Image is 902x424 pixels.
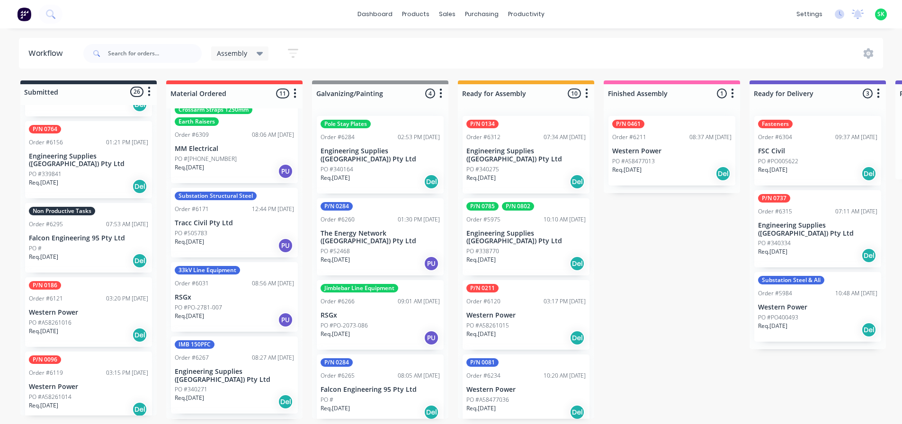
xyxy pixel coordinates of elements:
[28,48,67,59] div: Workflow
[321,284,398,292] div: Jimblebar Line Equipment
[108,44,202,63] input: Search for orders...
[758,276,824,284] div: Substation Steel & Ali
[321,311,440,319] p: RSGx
[321,133,355,141] div: Order #6284
[29,281,61,290] div: P/N 0186
[175,385,207,394] p: PO #340271
[25,121,152,199] div: P/N 0764Order #615601:21 PM [DATE]Engineering Supplies ([GEOGRAPHIC_DATA]) Pty LtdPO #339841Req.[...
[466,202,499,211] div: P/N 0785
[278,312,293,327] div: PU
[424,256,439,271] div: PU
[175,131,209,139] div: Order #6309
[835,207,877,216] div: 07:11 AM [DATE]
[503,7,549,21] div: productivity
[252,353,294,362] div: 08:27 AM [DATE]
[106,220,148,229] div: 07:53 AM [DATE]
[321,321,368,330] p: PO #PO-2073-086
[29,220,63,229] div: Order #6295
[106,294,148,303] div: 03:20 PM [DATE]
[175,340,214,349] div: IMB 150PFC
[758,147,877,155] p: FSC Civil
[321,174,350,182] p: Req. [DATE]
[397,7,434,21] div: products
[29,125,61,133] div: P/N 0764
[434,7,460,21] div: sales
[321,147,440,163] p: Engineering Supplies ([GEOGRAPHIC_DATA]) Pty Ltd
[466,230,586,246] p: Engineering Supplies ([GEOGRAPHIC_DATA]) Pty Ltd
[175,312,204,320] p: Req. [DATE]
[175,229,207,238] p: PO #505783
[29,152,148,168] p: Engineering Supplies ([GEOGRAPHIC_DATA]) Pty Ltd
[612,133,646,141] div: Order #6211
[398,371,440,380] div: 08:05 AM [DATE]
[29,369,63,377] div: Order #6119
[252,279,294,288] div: 08:56 AM [DATE]
[175,192,257,200] div: Substation Structural Steel
[466,174,496,182] p: Req. [DATE]
[29,253,58,261] p: Req. [DATE]
[317,116,444,194] div: Pole Stay PlatesOrder #628402:53 PM [DATE]Engineering Supplies ([GEOGRAPHIC_DATA]) Pty LtdPO #340...
[29,309,148,317] p: Western Power
[175,155,237,163] p: PO #[PHONE_NUMBER]
[321,386,440,394] p: Falcon Engineering 95 Pty Ltd
[317,280,444,350] div: Jimblebar Line EquipmentOrder #626609:01 AM [DATE]RSGxPO #PO-2073-086Req.[DATE]PU
[321,358,353,367] div: P/N 0284
[424,405,439,420] div: Del
[252,205,294,213] div: 12:44 PM [DATE]
[353,7,397,21] a: dashboard
[570,256,585,271] div: Del
[175,353,209,362] div: Order #6267
[570,405,585,420] div: Del
[175,303,222,312] p: PO #PO-2781-007
[29,318,71,327] p: PO #A58261016
[754,272,881,342] div: Substation Steel & AliOrder #598410:48 AM [DATE]Western PowerPO #PO400493Req.[DATE]Del
[171,102,298,183] div: Crossarm Straps 1250mmEarth RaisersOrder #630908:06 AM [DATE]MM ElectricalPO #[PHONE_NUMBER]Req.[...
[252,131,294,139] div: 08:06 AM [DATE]
[278,394,293,409] div: Del
[463,198,589,276] div: P/N 0785P/N 0802Order #597510:10 AM [DATE]Engineering Supplies ([GEOGRAPHIC_DATA]) Pty LtdPO #338...
[25,352,152,421] div: P/N 0096Order #611903:15 PM [DATE]Western PowerPO #A58261014Req.[DATE]Del
[171,262,298,332] div: 33kV Line EquipmentOrder #603108:56 AM [DATE]RSGxPO #PO-2781-007Req.[DATE]PU
[612,157,655,166] p: PO #A58477013
[612,166,642,174] p: Req. [DATE]
[466,256,496,264] p: Req. [DATE]
[132,402,147,417] div: Del
[175,106,252,114] div: Crossarm Straps 1250mm
[29,355,61,364] div: P/N 0096
[466,311,586,319] p: Western Power
[321,371,355,380] div: Order #6265
[466,133,500,141] div: Order #6312
[398,133,440,141] div: 02:53 PM [DATE]
[424,174,439,189] div: Del
[321,297,355,306] div: Order #6266
[29,393,71,401] p: PO #A58261014
[175,279,209,288] div: Order #6031
[29,170,62,178] p: PO #339841
[321,330,350,338] p: Req. [DATE]
[175,238,204,246] p: Req. [DATE]
[175,163,204,172] p: Req. [DATE]
[466,321,509,330] p: PO #A58261015
[861,166,876,181] div: Del
[758,303,877,311] p: Western Power
[29,138,63,147] div: Order #6156
[106,369,148,377] div: 03:15 PM [DATE]
[398,297,440,306] div: 09:01 AM [DATE]
[835,133,877,141] div: 09:37 AM [DATE]
[17,7,31,21] img: Factory
[466,165,499,174] p: PO #340275
[321,247,350,256] p: PO #52468
[466,404,496,413] p: Req. [DATE]
[321,230,440,246] p: The Energy Network ([GEOGRAPHIC_DATA]) Pty Ltd
[544,133,586,141] div: 07:34 AM [DATE]
[758,207,792,216] div: Order #6315
[754,116,881,185] div: FastenersOrder #630409:37 AM [DATE]FSC CivilPO #PO005622Req.[DATE]Del
[758,120,793,128] div: Fasteners
[466,297,500,306] div: Order #6120
[758,166,787,174] p: Req. [DATE]
[758,313,798,322] p: PO #PO400493
[544,215,586,224] div: 10:10 AM [DATE]
[861,248,876,263] div: Del
[278,164,293,179] div: PU
[29,383,148,391] p: Western Power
